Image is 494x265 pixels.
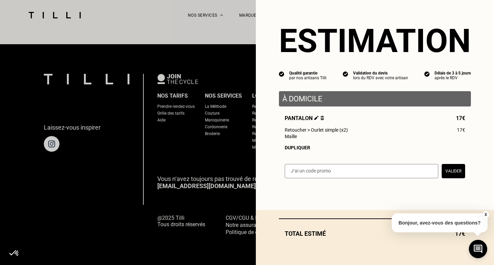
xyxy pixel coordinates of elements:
[457,127,465,133] span: 17€
[442,164,465,178] button: Valider
[285,127,348,133] span: Retoucher > Ourlet simple (x2)
[353,71,408,76] div: Validation du devis
[282,95,467,103] p: À domicile
[482,211,489,218] button: X
[289,71,327,76] div: Qualité garantie
[285,115,324,121] span: Pantalon
[320,116,324,120] img: Supprimer
[285,164,438,178] input: J‘ai un code promo
[343,71,348,77] img: icon list info
[456,115,465,121] span: 17€
[314,116,319,120] img: Éditer
[285,145,465,150] div: Dupliquer
[353,76,408,80] div: lors du RDV avec votre artisan
[435,76,471,80] div: après le RDV
[435,71,471,76] div: Délais de 3 à 5 jours
[289,76,327,80] div: par nos artisans Tilli
[285,134,297,139] span: Maille
[279,22,471,60] section: Estimation
[424,71,430,77] img: icon list info
[392,213,488,232] p: Bonjour, avez-vous des questions?
[279,230,471,237] div: Total estimé
[279,71,284,77] img: icon list info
